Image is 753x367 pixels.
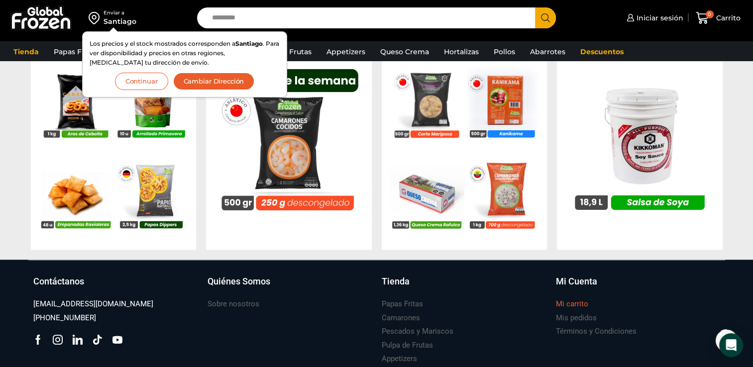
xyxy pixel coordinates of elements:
[556,297,588,311] a: Mi carrito
[33,275,84,288] h3: Contáctanos
[33,299,153,309] h3: [EMAIL_ADDRESS][DOMAIN_NAME]
[575,42,629,61] a: Descuentos
[208,297,259,311] a: Sobre nosotros
[382,311,420,325] a: Camarones
[706,10,714,18] span: 0
[382,354,417,364] h3: Appetizers
[556,325,637,338] a: Términos y Condiciones
[104,16,136,26] div: Santiago
[33,311,96,325] a: [PHONE_NUMBER]
[235,40,263,47] strong: Santiago
[89,9,104,26] img: address-field-icon.svg
[556,299,588,309] h3: Mi carrito
[375,42,434,61] a: Queso Crema
[382,313,420,323] h3: Camarones
[556,275,720,298] a: Mi Cuenta
[8,42,44,61] a: Tienda
[322,42,370,61] a: Appetizers
[382,326,453,337] h3: Pescados y Mariscos
[634,13,683,23] span: Iniciar sesión
[104,9,136,16] div: Enviar a
[208,299,259,309] h3: Sobre nosotros
[489,42,520,61] a: Pollos
[535,7,556,28] button: Search button
[382,275,410,288] h3: Tienda
[49,42,102,61] a: Papas Fritas
[556,275,597,288] h3: Mi Cuenta
[382,325,453,338] a: Pescados y Mariscos
[382,340,433,351] h3: Pulpa de Frutas
[173,73,255,90] button: Cambiar Dirección
[382,275,546,298] a: Tienda
[525,42,570,61] a: Abarrotes
[382,299,423,309] h3: Papas Fritas
[208,275,270,288] h3: Quiénes Somos
[719,333,743,357] div: Open Intercom Messenger
[90,39,280,68] p: Los precios y el stock mostrados corresponden a . Para ver disponibilidad y precios en otras regi...
[208,275,372,298] a: Quiénes Somos
[33,313,96,323] h3: [PHONE_NUMBER]
[33,275,198,298] a: Contáctanos
[714,13,741,23] span: Carrito
[693,6,743,30] a: 0 Carrito
[115,73,168,90] button: Continuar
[439,42,484,61] a: Hortalizas
[556,311,597,325] a: Mis pedidos
[556,313,597,323] h3: Mis pedidos
[624,8,683,28] a: Iniciar sesión
[382,339,433,352] a: Pulpa de Frutas
[382,297,423,311] a: Papas Fritas
[382,352,417,366] a: Appetizers
[556,326,637,337] h3: Términos y Condiciones
[33,297,153,311] a: [EMAIL_ADDRESS][DOMAIN_NAME]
